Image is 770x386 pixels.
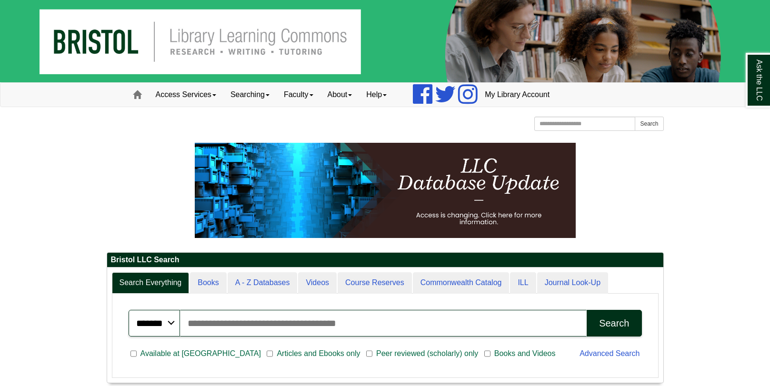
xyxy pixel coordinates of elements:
[490,348,560,359] span: Books and Videos
[137,348,265,359] span: Available at [GEOGRAPHIC_DATA]
[298,272,337,294] a: Videos
[510,272,536,294] a: ILL
[484,349,490,358] input: Books and Videos
[359,83,394,107] a: Help
[267,349,273,358] input: Articles and Ebooks only
[149,83,223,107] a: Access Services
[273,348,364,359] span: Articles and Ebooks only
[413,272,510,294] a: Commonwealth Catalog
[635,117,663,131] button: Search
[338,272,412,294] a: Course Reserves
[190,272,226,294] a: Books
[228,272,298,294] a: A - Z Databases
[478,83,557,107] a: My Library Account
[277,83,320,107] a: Faculty
[112,272,190,294] a: Search Everything
[537,272,608,294] a: Journal Look-Up
[195,143,576,238] img: HTML tutorial
[587,310,641,337] button: Search
[107,253,663,267] h2: Bristol LLC Search
[130,349,137,358] input: Available at [GEOGRAPHIC_DATA]
[320,83,360,107] a: About
[372,348,482,359] span: Peer reviewed (scholarly) only
[366,349,372,358] input: Peer reviewed (scholarly) only
[580,349,640,357] a: Advanced Search
[223,83,277,107] a: Searching
[599,318,629,329] div: Search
